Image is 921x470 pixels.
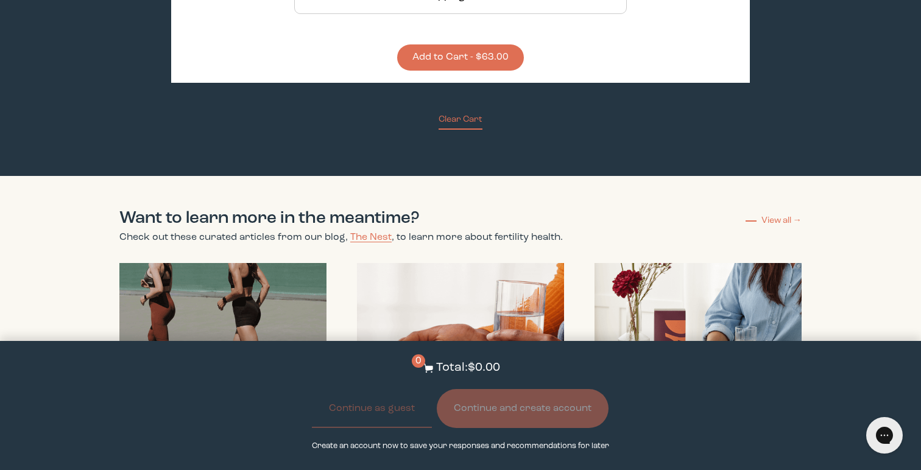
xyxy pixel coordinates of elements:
[439,113,482,130] button: Clear Cart
[312,440,609,452] p: Create an account now to save your responses and recommendations for later
[746,214,802,226] a: View all →
[860,413,909,458] iframe: Gorgias live chat messenger
[312,389,432,428] button: Continue as guest
[119,231,563,245] p: Check out these curated articles from our blog, , to learn more about fertility health.
[437,389,609,428] button: Continue and create account
[436,359,500,377] p: Total: $0.00
[397,44,524,71] button: Add to Cart - $63.00
[412,354,425,368] span: 0
[119,263,326,415] img: How to prep for IVF with tips from an ND
[350,233,392,242] a: The Nest
[119,206,563,231] h2: Want to learn more in the meantime?
[357,263,564,415] img: Can you take a prenatal even if you're not pregnant?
